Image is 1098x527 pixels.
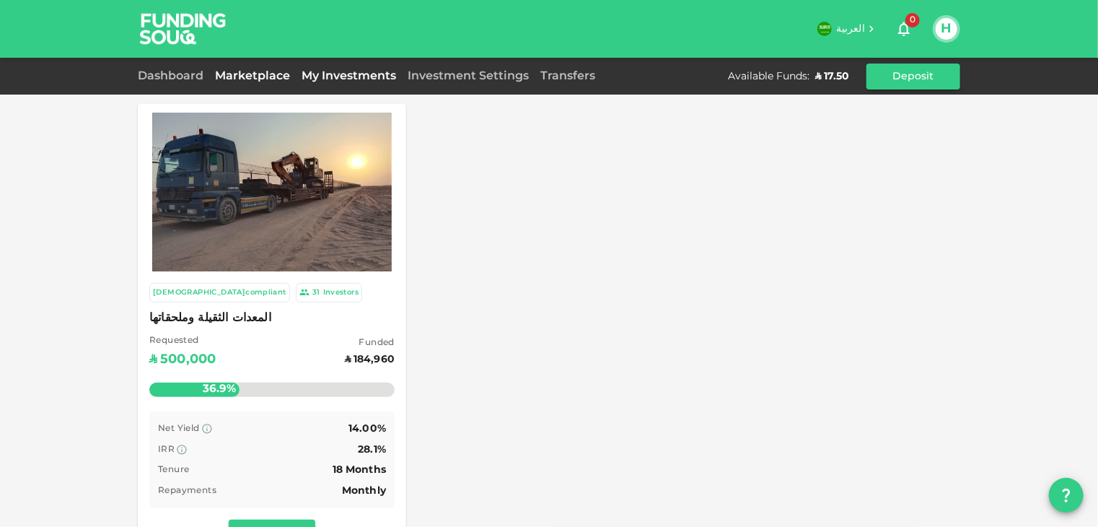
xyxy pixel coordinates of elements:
[158,487,216,495] span: Repayments
[152,103,392,282] img: Marketplace Logo
[312,287,320,299] div: 31
[905,13,920,27] span: 0
[158,424,200,433] span: Net Yield
[158,466,189,474] span: Tenure
[535,71,601,82] a: Transfers
[149,334,216,349] span: Requested
[817,22,832,36] img: flag-sa.b9a346574cdc8950dd34b50780441f57.svg
[296,71,402,82] a: My Investments
[323,287,359,299] div: Investors
[1049,478,1084,513] button: question
[348,424,386,434] span: 14.00%
[815,69,849,84] div: ʢ 17.50
[333,465,386,475] span: 18 Months
[138,71,209,82] a: Dashboard
[890,14,918,43] button: 0
[149,308,395,328] span: المعدات الثقيلة وملحقاتها
[209,71,296,82] a: Marketplace
[402,71,535,82] a: Investment Settings
[358,445,386,455] span: 28.1%
[153,287,286,299] div: [DEMOGRAPHIC_DATA]compliant
[728,69,809,84] div: Available Funds :
[345,336,395,351] span: Funded
[836,24,865,34] span: العربية
[158,445,175,454] span: IRR
[936,18,957,40] button: H
[866,64,960,90] button: Deposit
[342,486,386,496] span: Monthly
